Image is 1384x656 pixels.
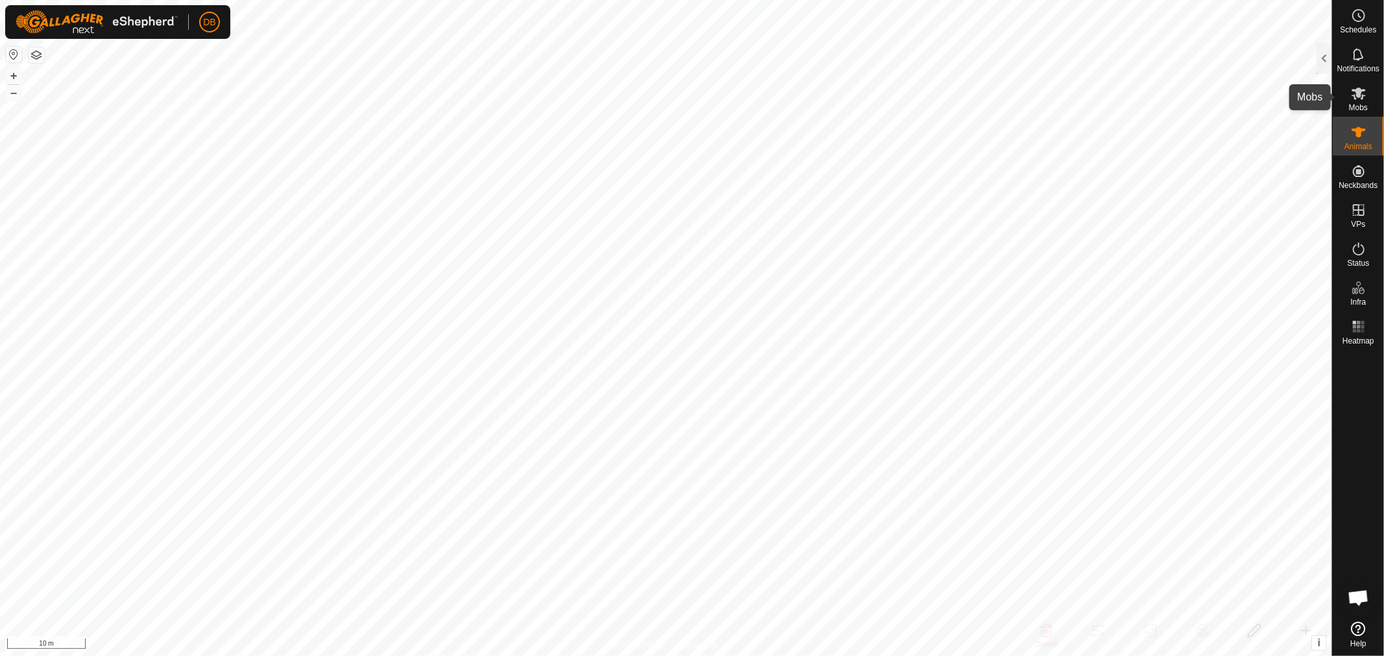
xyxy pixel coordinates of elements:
span: VPs [1351,220,1365,228]
span: i [1318,637,1320,648]
button: i [1312,636,1326,650]
a: Privacy Policy [614,639,663,651]
a: Help [1333,616,1384,653]
span: Neckbands [1339,182,1378,189]
img: Gallagher Logo [16,10,178,34]
span: Help [1350,640,1366,648]
span: Mobs [1349,104,1368,111]
a: Contact Us [679,639,717,651]
span: Status [1347,259,1369,267]
button: – [6,85,21,100]
span: Animals [1344,143,1372,150]
button: Map Layers [29,47,44,63]
button: + [6,68,21,84]
span: Schedules [1340,26,1376,34]
div: Open chat [1339,578,1378,617]
span: Heatmap [1342,337,1374,345]
button: Reset Map [6,47,21,62]
span: DB [203,16,215,29]
span: Infra [1350,298,1366,306]
span: Notifications [1337,65,1379,73]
